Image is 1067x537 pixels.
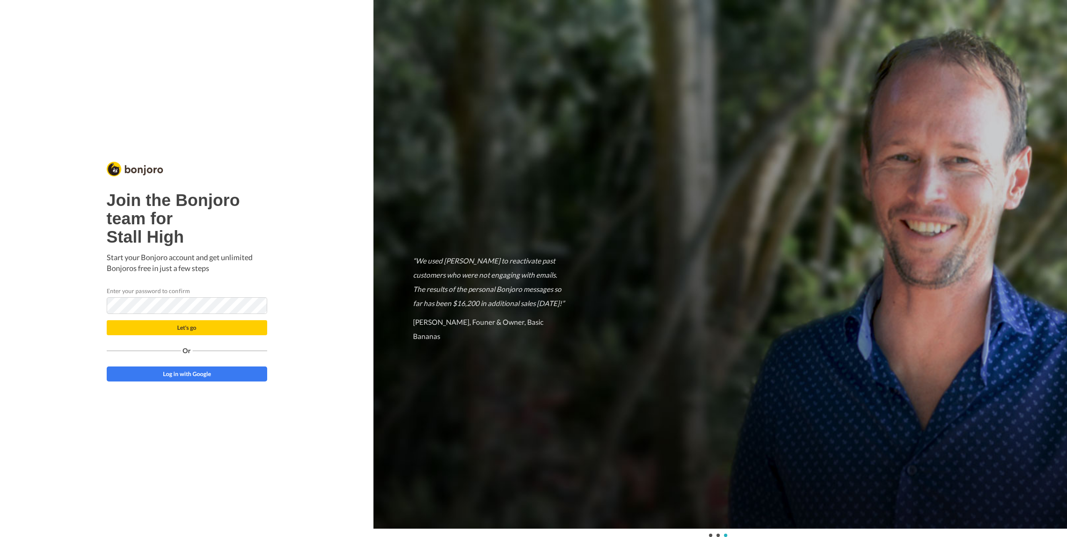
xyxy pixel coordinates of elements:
[107,191,267,246] h1: Join the Bonjoro team for
[107,320,267,335] button: Let's go
[413,315,570,344] p: [PERSON_NAME], Founer & Owner, Basic Bananas
[107,228,184,246] b: Stall High
[177,324,196,331] span: Let's go
[107,366,267,381] a: Log in with Google
[413,254,570,311] p: “We used [PERSON_NAME] to reactivate past customers who were not engaging with emails. The result...
[107,252,267,274] p: Start your Bonjoro account and get unlimited Bonjoros free in just a few steps
[107,286,190,295] label: Enter your password to confirm
[163,370,211,377] span: Log in with Google
[181,348,193,354] span: Or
